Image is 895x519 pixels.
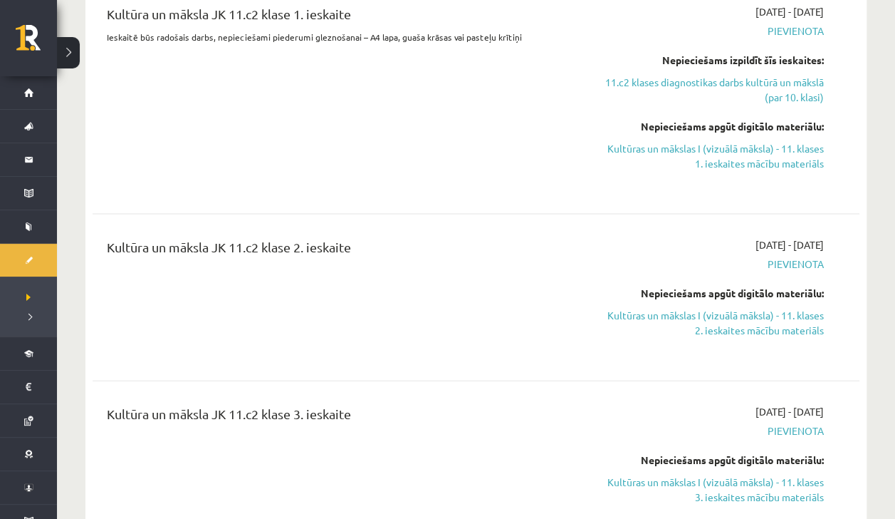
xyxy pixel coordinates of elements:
[599,24,824,38] span: Pievienota
[599,423,824,438] span: Pievienota
[599,475,824,505] a: Kultūras un mākslas I (vizuālā māksla) - 11. klases 3. ieskaites mācību materiāls
[599,453,824,468] div: Nepieciešams apgūt digitālo materiālu:
[755,4,824,19] span: [DATE] - [DATE]
[599,286,824,301] div: Nepieciešams apgūt digitālo materiālu:
[599,119,824,134] div: Nepieciešams apgūt digitālo materiālu:
[599,257,824,272] span: Pievienota
[107,31,577,43] p: Ieskaitē būs radošais darbs, nepieciešami piederumi gleznošanai – A4 lapa, guaša krāsas vai paste...
[107,4,577,31] div: Kultūra un māksla JK 11.c2 klase 1. ieskaite
[16,25,57,61] a: Rīgas 1. Tālmācības vidusskola
[599,75,824,105] a: 11.c2 klases diagnostikas darbs kultūrā un mākslā (par 10. klasi)
[107,237,577,264] div: Kultūra un māksla JK 11.c2 klase 2. ieskaite
[107,404,577,431] div: Kultūra un māksla JK 11.c2 klase 3. ieskaite
[599,308,824,338] a: Kultūras un mākslas I (vizuālā māksla) - 11. klases 2. ieskaites mācību materiāls
[599,141,824,171] a: Kultūras un mākslas I (vizuālā māksla) - 11. klases 1. ieskaites mācību materiāls
[755,404,824,419] span: [DATE] - [DATE]
[755,237,824,252] span: [DATE] - [DATE]
[599,53,824,68] div: Nepieciešams izpildīt šīs ieskaites:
